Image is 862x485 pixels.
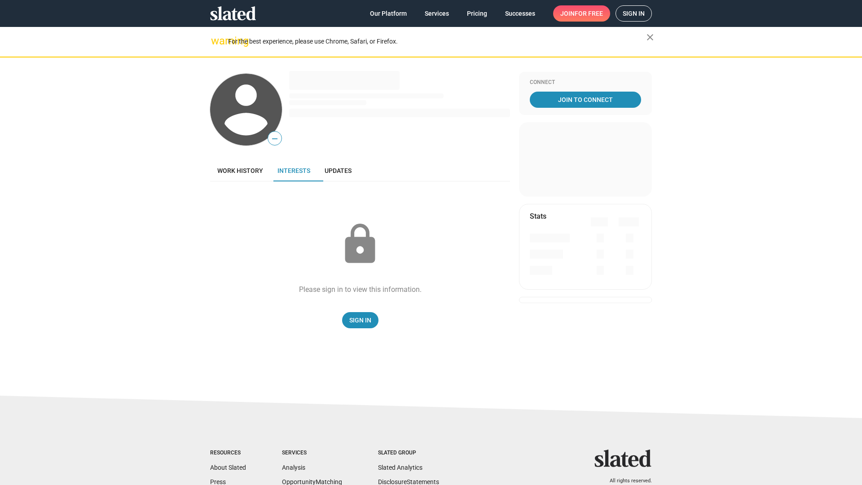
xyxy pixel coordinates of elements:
[530,79,641,86] div: Connect
[616,5,652,22] a: Sign in
[217,167,263,174] span: Work history
[378,450,439,457] div: Slated Group
[268,133,281,145] span: —
[560,5,603,22] span: Join
[467,5,487,22] span: Pricing
[210,464,246,471] a: About Slated
[210,450,246,457] div: Resources
[317,160,359,181] a: Updates
[553,5,610,22] a: Joinfor free
[378,464,422,471] a: Slated Analytics
[211,35,222,46] mat-icon: warning
[505,5,535,22] span: Successes
[342,312,378,328] a: Sign In
[210,160,270,181] a: Work history
[575,5,603,22] span: for free
[338,222,383,267] mat-icon: lock
[498,5,542,22] a: Successes
[277,167,310,174] span: Interests
[349,312,371,328] span: Sign In
[460,5,494,22] a: Pricing
[363,5,414,22] a: Our Platform
[418,5,456,22] a: Services
[270,160,317,181] a: Interests
[370,5,407,22] span: Our Platform
[282,464,305,471] a: Analysis
[325,167,352,174] span: Updates
[532,92,639,108] span: Join To Connect
[228,35,646,48] div: For the best experience, please use Chrome, Safari, or Firefox.
[530,92,641,108] a: Join To Connect
[425,5,449,22] span: Services
[645,32,655,43] mat-icon: close
[530,212,546,221] mat-card-title: Stats
[623,6,645,21] span: Sign in
[282,450,342,457] div: Services
[299,285,422,294] div: Please sign in to view this information.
